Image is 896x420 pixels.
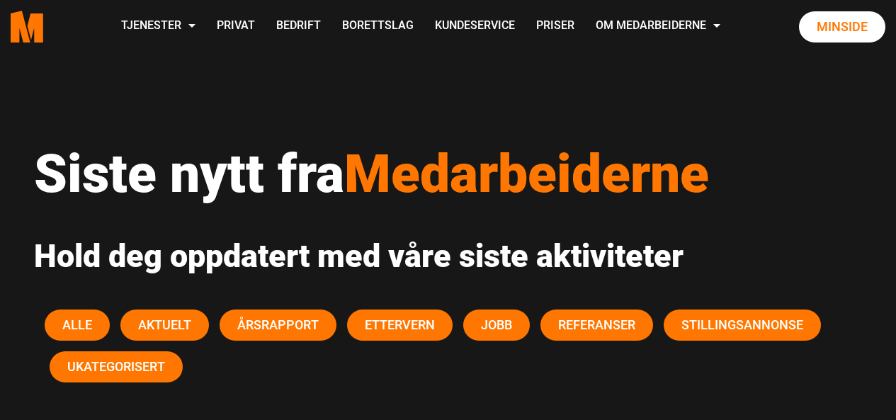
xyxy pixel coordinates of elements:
[110,1,206,52] a: Tjenester
[344,142,709,205] span: Medarbeiderne
[681,317,803,332] span: Stillingsannonse
[558,317,635,332] span: Referanser
[365,317,435,332] span: Ettervern
[45,310,110,341] button: Alle
[526,1,585,52] a: Priser
[481,317,512,332] span: Jobb
[463,310,530,341] button: Jobb
[347,310,453,341] button: Ettervern
[220,310,336,341] button: Årsrapport
[206,1,266,52] a: Privat
[237,317,319,332] span: Årsrapport
[34,237,863,276] h2: Hold deg oppdatert med våre siste aktiviteter
[664,310,821,341] button: Stillingsannonse
[120,310,209,341] button: Aktuelt
[62,317,92,332] span: Alle
[34,142,863,205] h1: Siste nytt fra
[540,310,653,341] button: Referanser
[424,1,526,52] a: Kundeservice
[67,359,165,374] span: Ukategorisert
[585,1,731,52] a: Om Medarbeiderne
[50,351,183,382] button: Ukategorisert
[799,11,885,42] a: Minside
[266,1,331,52] a: Bedrift
[331,1,424,52] a: Borettslag
[138,317,191,332] span: Aktuelt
